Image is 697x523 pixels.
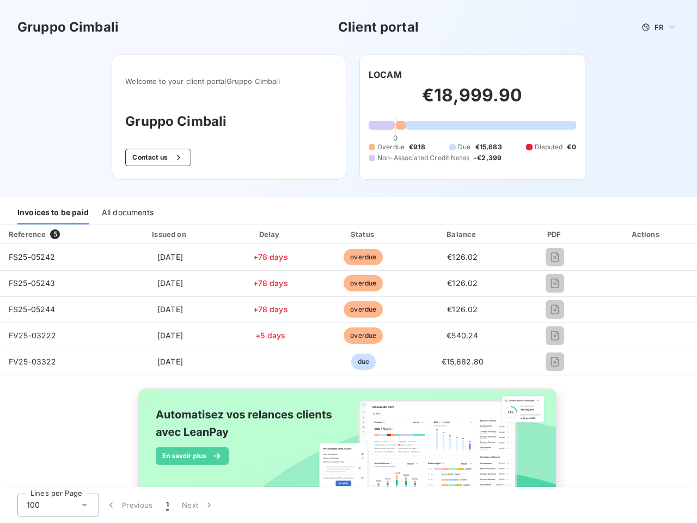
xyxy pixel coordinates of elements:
[377,153,469,163] span: Non-Associated Credit Notes
[227,229,314,240] div: Delay
[17,17,119,37] h3: Gruppo Cimbali
[377,142,405,152] span: Overdue
[253,278,288,288] span: +78 days
[255,331,285,340] span: +5 days
[475,142,502,152] span: €15,683
[447,278,478,288] span: €126.02
[344,275,383,291] span: overdue
[318,229,408,240] div: Status
[344,249,383,265] span: overdue
[125,112,333,131] h3: Gruppo Cimbali
[125,77,333,86] span: Welcome to your client portal Gruppo Cimbali
[344,301,383,318] span: overdue
[409,142,425,152] span: €918
[157,331,183,340] span: [DATE]
[338,17,419,37] h3: Client portal
[344,327,383,344] span: overdue
[9,278,56,288] span: FS25-05243
[253,305,288,314] span: +78 days
[447,252,478,261] span: €126.02
[535,142,563,152] span: Disputed
[17,202,89,224] div: Invoices to be paid
[442,357,484,366] span: €15,682.80
[474,153,502,163] span: -€2,399
[9,252,56,261] span: FS25-05242
[447,331,478,340] span: €540.24
[655,23,663,32] span: FR
[369,84,576,117] h2: €18,999.90
[99,494,160,516] button: Previous
[157,305,183,314] span: [DATE]
[516,229,594,240] div: PDF
[567,142,576,152] span: €0
[157,278,183,288] span: [DATE]
[157,357,183,366] span: [DATE]
[175,494,221,516] button: Next
[253,252,288,261] span: +78 days
[50,229,60,239] span: 5
[166,500,169,510] span: 1
[351,354,376,370] span: due
[157,252,183,261] span: [DATE]
[369,68,402,81] h6: LOCAM
[393,133,398,142] span: 0
[9,357,57,366] span: FV25-03322
[102,202,154,224] div: All documents
[413,229,512,240] div: Balance
[118,229,223,240] div: Issued on
[160,494,175,516] button: 1
[598,229,695,240] div: Actions
[27,500,40,510] span: 100
[447,305,478,314] span: €126.02
[458,142,470,152] span: Due
[125,149,191,166] button: Contact us
[9,331,57,340] span: FV25-03222
[9,230,46,239] div: Reference
[9,305,56,314] span: FS25-05244
[129,382,568,516] img: banner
